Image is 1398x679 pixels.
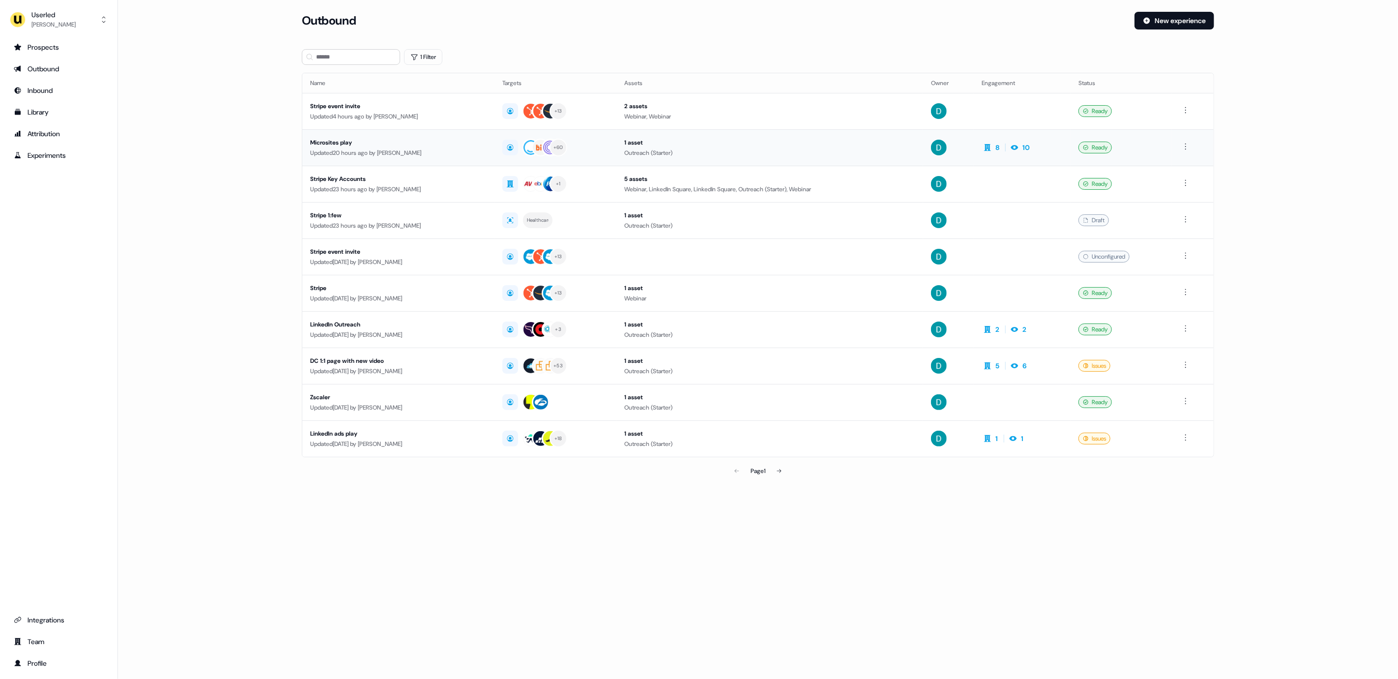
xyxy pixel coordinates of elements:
th: Status [1071,73,1172,93]
div: 1 asset [624,429,915,439]
div: + 3 [555,325,562,334]
div: Unconfigured [1078,251,1130,263]
th: Targets [495,73,616,93]
div: Inbound [14,86,104,95]
div: 1 asset [624,392,915,402]
div: 2 [995,325,999,334]
div: DC 1:1 page with new video [310,356,487,366]
div: Stripe 1:few [310,210,487,220]
a: Go to team [8,634,110,649]
img: David [931,176,947,192]
div: + 1 [556,179,561,188]
div: Outreach (Starter) [624,148,915,158]
div: Zscaler [310,392,487,402]
div: Prospects [14,42,104,52]
div: Ready [1078,178,1112,190]
div: Updated 23 hours ago by [PERSON_NAME] [310,221,487,231]
div: Outreach (Starter) [624,439,915,449]
div: Draft [1078,214,1109,226]
div: Profile [14,658,104,668]
div: + 18 [554,434,562,443]
div: Outbound [14,64,104,74]
a: Go to prospects [8,39,110,55]
div: 1 asset [624,210,915,220]
div: 5 assets [624,174,915,184]
h3: Outbound [302,13,356,28]
div: 1 [995,434,998,443]
div: Healthcare [527,216,549,225]
div: Updated [DATE] by [PERSON_NAME] [310,439,487,449]
img: David [931,103,947,119]
div: + 13 [554,289,562,297]
div: Updated [DATE] by [PERSON_NAME] [310,330,487,340]
div: LinkedIn ads play [310,429,487,439]
div: 1 asset [624,283,915,293]
div: Updated 23 hours ago by [PERSON_NAME] [310,184,487,194]
div: Library [14,107,104,117]
img: David [931,322,947,337]
div: Ready [1078,396,1112,408]
div: Stripe Key Accounts [310,174,487,184]
div: 6 [1022,361,1026,371]
div: 5 [995,361,999,371]
img: David [931,285,947,301]
button: Userled[PERSON_NAME] [8,8,110,31]
button: 1 Filter [404,49,442,65]
div: Outreach (Starter) [624,403,915,413]
img: David [931,249,947,265]
div: Issues [1078,360,1110,372]
div: Webinar, Webinar [624,112,915,121]
a: Go to outbound experience [8,61,110,77]
div: Integrations [14,615,104,625]
div: Outreach (Starter) [624,366,915,376]
div: Attribution [14,129,104,139]
th: Assets [616,73,923,93]
a: Go to profile [8,655,110,671]
div: Outreach (Starter) [624,330,915,340]
div: Microsites play [310,138,487,148]
div: Experiments [14,150,104,160]
div: Webinar [624,294,915,303]
a: Go to experiments [8,148,110,163]
div: 1 asset [624,138,915,148]
div: Stripe event invite [310,101,487,111]
div: 1 asset [624,320,915,329]
div: Userled [31,10,76,20]
a: Go to integrations [8,612,110,628]
th: Owner [923,73,974,93]
div: 1 asset [624,356,915,366]
div: Ready [1078,287,1112,299]
div: Updated 4 hours ago by [PERSON_NAME] [310,112,487,121]
div: Ready [1078,105,1112,117]
div: Stripe [310,283,487,293]
img: David [931,212,947,228]
div: 2 assets [624,101,915,111]
div: Updated [DATE] by [PERSON_NAME] [310,366,487,376]
a: Go to attribution [8,126,110,142]
div: Page 1 [751,466,765,476]
div: [PERSON_NAME] [31,20,76,30]
button: New experience [1135,12,1214,30]
div: 1 [1021,434,1023,443]
div: Ready [1078,142,1112,153]
th: Name [302,73,495,93]
div: 10 [1022,143,1030,152]
div: Stripe event invite [310,247,487,257]
div: Ready [1078,324,1112,335]
a: Go to templates [8,104,110,120]
div: LinkedIn Outreach [310,320,487,329]
div: Webinar, LinkedIn Square, LinkedIn Square, Outreach (Starter), Webinar [624,184,915,194]
div: + 13 [554,107,562,116]
div: Updated [DATE] by [PERSON_NAME] [310,257,487,267]
div: 2 [1022,325,1026,334]
div: Issues [1078,433,1110,444]
img: David [931,394,947,410]
img: David [931,140,947,155]
div: 8 [995,143,999,152]
div: Team [14,637,104,647]
img: David [931,431,947,446]
img: David [931,358,947,374]
div: Updated 20 hours ago by [PERSON_NAME] [310,148,487,158]
a: Go to Inbound [8,83,110,98]
div: Updated [DATE] by [PERSON_NAME] [310,294,487,303]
